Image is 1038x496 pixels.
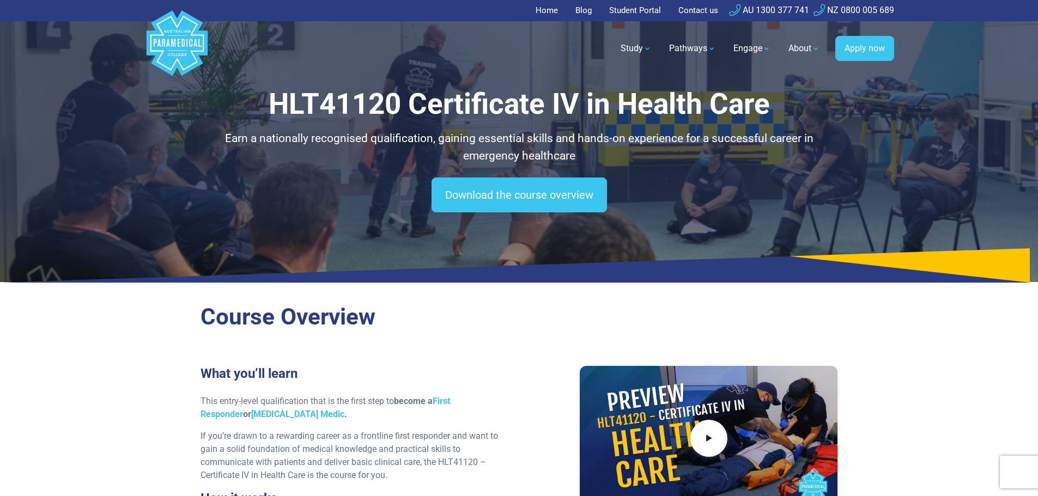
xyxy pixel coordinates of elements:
[201,430,513,482] p: If you’re drawn to a rewarding career as a frontline first responder and want to gain a solid fou...
[835,36,894,61] a: Apply now
[251,409,344,419] a: [MEDICAL_DATA] Medic
[782,33,827,64] a: About
[727,33,778,64] a: Engage
[814,5,894,15] a: NZ 0800 005 689
[201,303,838,331] h2: Course Overview
[729,5,809,15] a: AU 1300 377 741
[201,395,513,421] p: This entry-level qualification that is the first step to
[201,87,838,121] h1: HLT41120 Certificate IV in Health Care
[201,366,513,382] h3: What you’ll learn
[201,130,838,164] p: Earn a nationally recognised qualification, gaining essential skills and hands-on experience for ...
[144,21,210,76] a: Australian Paramedical College
[614,33,658,64] a: Study
[432,177,607,212] a: Download the course overview
[201,396,450,419] strong: become a or .
[201,396,450,419] a: First Responder
[663,33,723,64] a: Pathways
